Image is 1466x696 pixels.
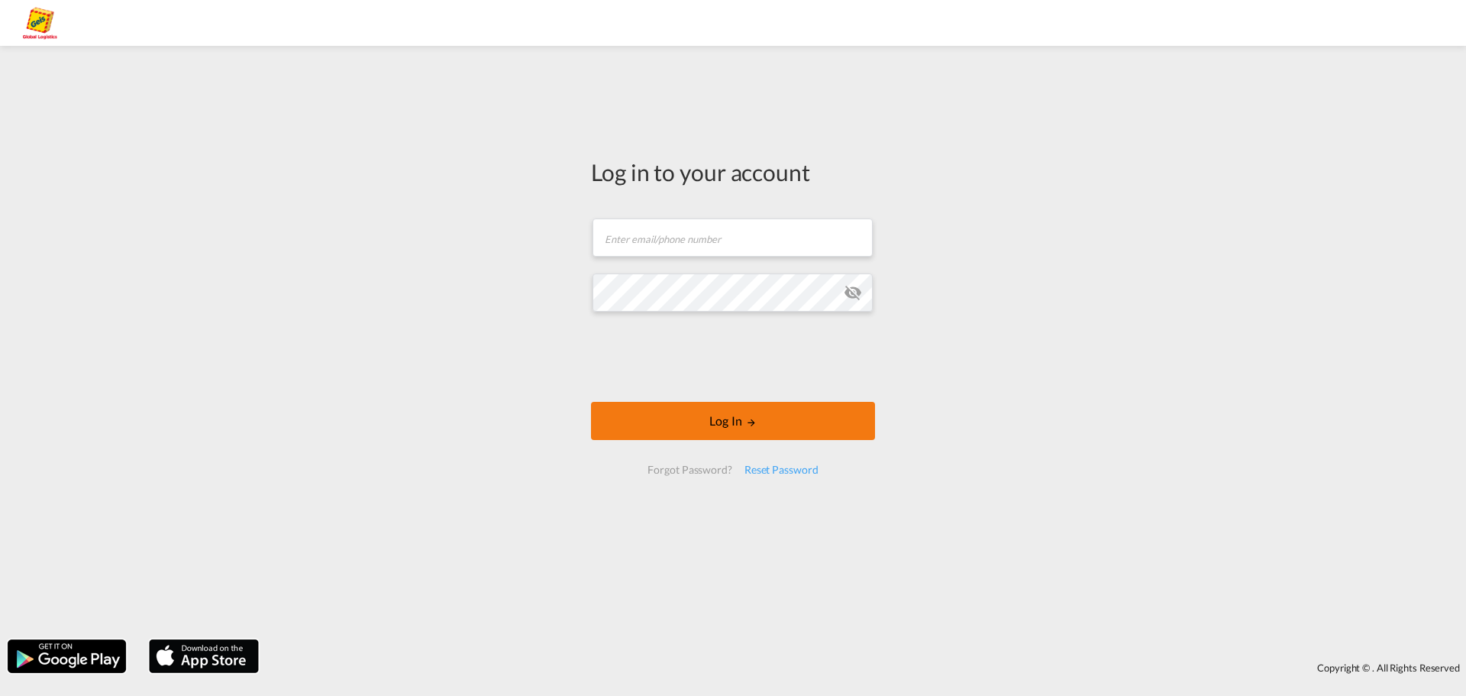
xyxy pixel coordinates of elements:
[593,219,873,257] input: Enter email/phone number
[617,327,849,387] iframe: reCAPTCHA
[591,402,875,440] button: LOGIN
[266,655,1466,681] div: Copyright © . All Rights Reserved
[738,456,825,484] div: Reset Password
[641,456,738,484] div: Forgot Password?
[147,638,260,675] img: apple.png
[844,283,862,302] md-icon: icon-eye-off
[23,6,57,40] img: a2a4a140666c11eeab5485e577415959.png
[591,156,875,188] div: Log in to your account
[6,638,128,675] img: google.png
